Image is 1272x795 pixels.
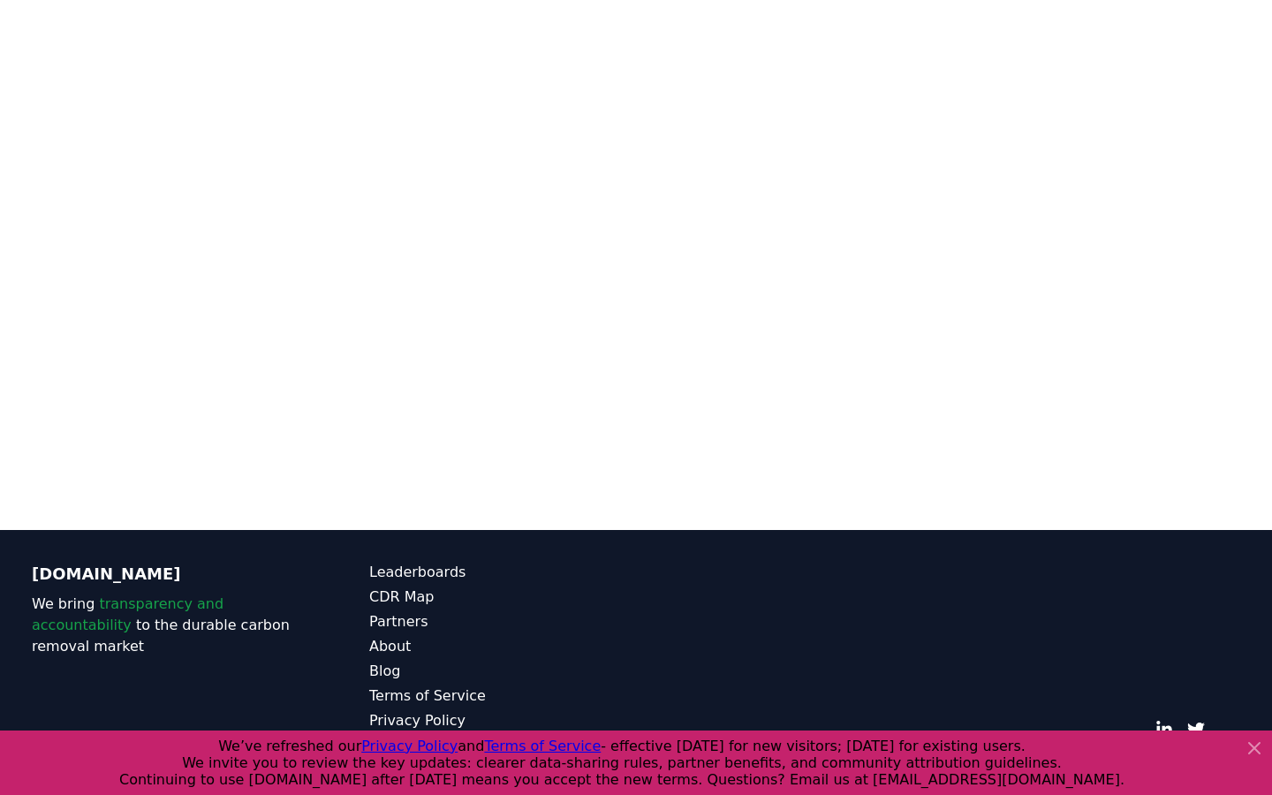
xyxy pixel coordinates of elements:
p: We bring to the durable carbon removal market [32,594,299,657]
a: LinkedIn [1155,721,1173,738]
a: CDR Map [369,587,636,608]
a: Privacy Policy [369,710,636,731]
a: Twitter [1187,721,1205,738]
span: transparency and accountability [32,595,223,633]
a: Leaderboards [369,562,636,583]
a: Terms of Service [369,685,636,707]
a: Partners [369,611,636,632]
a: Blog [369,661,636,682]
a: About [369,636,636,657]
p: [DOMAIN_NAME] [32,562,299,587]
